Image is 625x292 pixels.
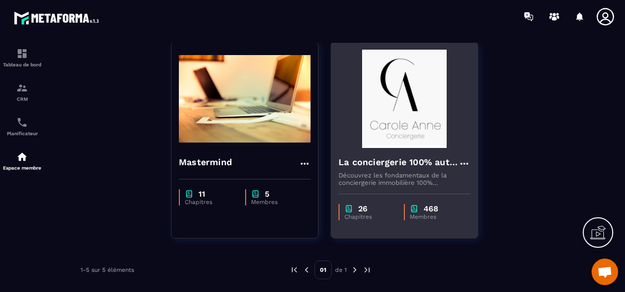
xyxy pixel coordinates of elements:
p: Découvrez les fondamentaux de la conciergerie immobilière 100% automatisée. Cette formation est c... [339,172,470,186]
p: CRM [2,96,42,102]
img: formation-background [179,50,311,148]
p: Tableau de bord [2,62,42,67]
h4: La conciergerie 100% automatisée [339,155,458,169]
img: chapter [185,189,194,199]
p: Membres [410,213,460,220]
img: prev [302,265,311,274]
img: automations [16,151,28,163]
p: 5 [265,189,269,199]
p: 468 [424,204,438,213]
img: chapter [251,189,260,199]
p: 11 [199,189,205,199]
p: 1-5 sur 5 éléments [81,266,134,273]
a: automationsautomationsEspace membre [2,144,42,178]
img: chapter [344,204,353,213]
img: formation-background [339,50,470,148]
div: Ouvrir le chat [592,259,618,285]
p: de 1 [335,266,347,274]
img: logo [14,9,102,27]
p: Membres [251,199,301,205]
h4: Mastermind [179,155,232,169]
img: next [363,265,371,274]
img: formation [16,48,28,59]
a: formationformationTableau de bord [2,40,42,75]
p: Planificateur [2,131,42,136]
a: formationformationCRM [2,75,42,109]
img: scheduler [16,117,28,128]
img: formation [16,82,28,94]
p: Chapitres [185,199,235,205]
p: 01 [314,261,332,279]
p: 26 [358,204,368,213]
a: formation-backgroundMastermindchapter11Chapitreschapter5Membres [171,42,331,251]
p: Espace membre [2,165,42,171]
img: next [350,265,359,274]
a: schedulerschedulerPlanificateur [2,109,42,144]
p: Chapitres [344,213,394,220]
img: prev [290,265,299,274]
img: chapter [410,204,419,213]
a: formation-backgroundLa conciergerie 100% automatiséeDécouvrez les fondamentaux de la conciergerie... [331,42,490,251]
